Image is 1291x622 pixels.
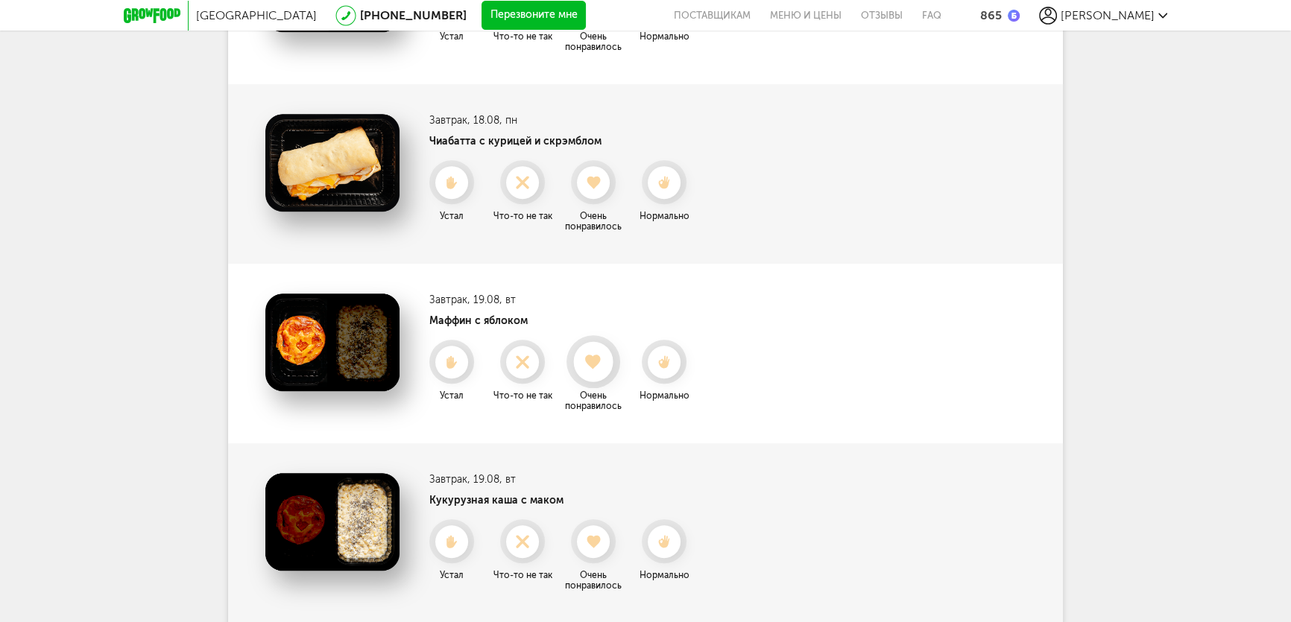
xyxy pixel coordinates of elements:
[489,390,556,401] div: Что-то не так
[560,570,627,591] div: Очень понравилось
[429,135,698,147] h4: Чиабатта с курицей и скрэмблом
[418,31,485,42] div: Устал
[560,31,627,52] div: Очень понравилось
[429,473,698,486] h3: Завтрак
[489,211,556,221] div: Что-то не так
[489,31,556,42] div: Что-то не так
[467,293,516,306] span: , 19.08, вт
[631,211,698,221] div: Нормально
[418,570,485,580] div: Устал
[631,390,698,401] div: Нормально
[631,31,698,42] div: Нормально
[1008,10,1020,22] img: bonus_b.cdccf46.png
[265,473,400,571] img: Кукурузная каша с маком
[467,114,517,127] span: , 18.08, пн
[418,211,485,221] div: Устал
[429,494,698,507] h4: Кукурузная каша с маком
[265,293,400,391] img: Маффин с яблоком
[560,390,627,411] div: Очень понравилось
[418,390,485,401] div: Устал
[631,570,698,580] div: Нормально
[560,211,627,232] div: Очень понравилось
[265,114,400,212] img: Чиабатта с курицей и скрэмблом
[429,293,698,306] h3: Завтрак
[489,570,556,580] div: Что-то не так
[980,8,1002,22] div: 865
[360,8,467,22] a: [PHONE_NUMBER]
[1061,8,1155,22] span: [PERSON_NAME]
[196,8,317,22] span: [GEOGRAPHIC_DATA]
[429,114,698,127] h3: Завтрак
[429,314,698,327] h4: Маффин с яблоком
[467,473,516,486] span: , 19.08, вт
[482,1,586,31] button: Перезвоните мне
